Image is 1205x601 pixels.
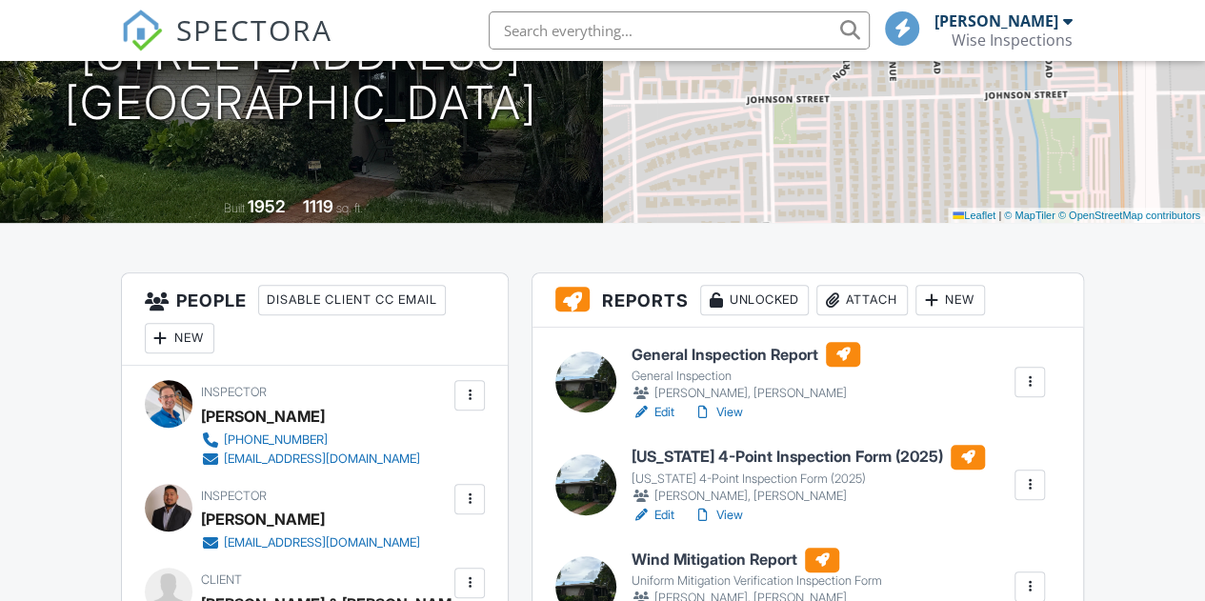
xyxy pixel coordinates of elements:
div: Wise Inspections [952,30,1073,50]
div: Disable Client CC Email [258,285,446,315]
h6: General Inspection Report [632,342,860,367]
div: [PERSON_NAME] [934,11,1058,30]
a: [PHONE_NUMBER] [201,431,420,450]
span: sq. ft. [336,201,363,215]
img: The Best Home Inspection Software - Spectora [121,10,163,51]
a: Edit [632,403,674,422]
a: SPECTORA [121,26,332,66]
span: Client [201,572,242,587]
span: Built [224,201,245,215]
div: Unlocked [700,285,809,315]
a: View [693,506,743,525]
h3: People [122,273,509,366]
div: General Inspection [632,369,860,384]
div: [US_STATE] 4-Point Inspection Form (2025) [632,471,985,487]
a: Edit [632,506,674,525]
h3: Reports [532,273,1083,328]
span: | [998,210,1001,221]
div: Uniform Mitigation Verification Inspection Form [632,573,882,589]
a: [EMAIL_ADDRESS][DOMAIN_NAME] [201,533,420,552]
span: SPECTORA [176,10,332,50]
div: [PERSON_NAME] [201,505,325,533]
div: New [915,285,985,315]
div: [PERSON_NAME] [201,402,325,431]
a: General Inspection Report General Inspection [PERSON_NAME], [PERSON_NAME] [632,342,860,403]
div: Attach [816,285,908,315]
h1: [STREET_ADDRESS] [GEOGRAPHIC_DATA] [65,29,537,130]
div: [PERSON_NAME], [PERSON_NAME] [632,384,860,403]
div: [EMAIL_ADDRESS][DOMAIN_NAME] [224,535,420,551]
span: Inspector [201,385,267,399]
a: © MapTiler [1004,210,1055,221]
a: [US_STATE] 4-Point Inspection Form (2025) [US_STATE] 4-Point Inspection Form (2025) [PERSON_NAME]... [632,445,985,506]
div: 1119 [303,196,333,216]
div: New [145,323,214,353]
h6: [US_STATE] 4-Point Inspection Form (2025) [632,445,985,470]
div: [EMAIL_ADDRESS][DOMAIN_NAME] [224,451,420,467]
a: [EMAIL_ADDRESS][DOMAIN_NAME] [201,450,420,469]
h6: Wind Mitigation Report [632,548,882,572]
div: [PHONE_NUMBER] [224,432,328,448]
div: 1952 [248,196,285,216]
input: Search everything... [489,11,870,50]
a: © OpenStreetMap contributors [1058,210,1200,221]
a: View [693,403,743,422]
span: Inspector [201,489,267,503]
div: [PERSON_NAME], [PERSON_NAME] [632,487,985,506]
a: Leaflet [953,210,995,221]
